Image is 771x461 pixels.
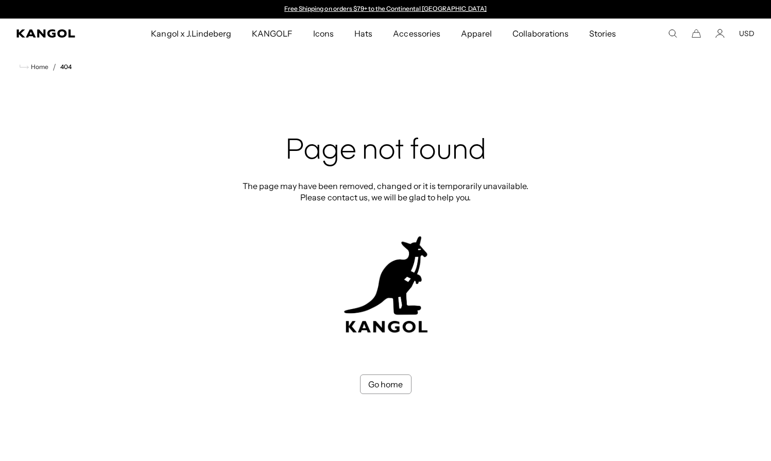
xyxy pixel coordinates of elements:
[739,29,755,38] button: USD
[344,19,383,48] a: Hats
[451,19,502,48] a: Apparel
[151,19,231,48] span: Kangol x J.Lindeberg
[280,5,492,13] slideshow-component: Announcement bar
[512,19,569,48] span: Collaborations
[48,61,56,73] li: /
[342,236,430,333] img: kangol-404-logo.jpg
[280,5,492,13] div: Announcement
[360,374,412,394] a: Go home
[303,19,344,48] a: Icons
[239,135,532,168] h2: Page not found
[668,29,677,38] summary: Search here
[383,19,450,48] a: Accessories
[354,19,372,48] span: Hats
[393,19,440,48] span: Accessories
[715,29,725,38] a: Account
[242,19,303,48] a: KANGOLF
[239,180,532,203] p: The page may have been removed, changed or it is temporarily unavailable. Please contact us, we w...
[579,19,626,48] a: Stories
[284,5,487,12] a: Free Shipping on orders $79+ to the Continental [GEOGRAPHIC_DATA]
[16,29,99,38] a: Kangol
[313,19,334,48] span: Icons
[280,5,492,13] div: 1 of 2
[29,63,48,71] span: Home
[461,19,492,48] span: Apparel
[20,62,48,72] a: Home
[692,29,701,38] button: Cart
[252,19,293,48] span: KANGOLF
[141,19,242,48] a: Kangol x J.Lindeberg
[60,63,72,71] a: 404
[502,19,579,48] a: Collaborations
[589,19,616,48] span: Stories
